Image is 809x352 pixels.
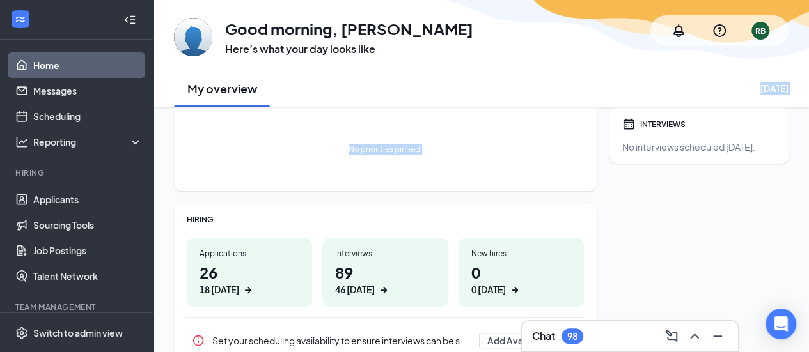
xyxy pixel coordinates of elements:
[755,26,766,36] div: RB
[200,248,299,259] div: Applications
[349,144,422,155] div: No priorities pinned.
[200,283,239,296] div: 18 [DATE]
[640,119,776,130] div: INTERVIEWS
[664,328,679,344] svg: ComposeMessage
[225,42,473,56] h3: Here’s what your day looks like
[766,309,796,339] div: Open Intercom Messenger
[479,333,561,348] button: Add Availability
[687,328,702,344] svg: ChevronUp
[33,263,143,289] a: Talent Network
[192,334,205,347] svg: Info
[532,329,555,343] h3: Chat
[212,334,471,347] div: Set your scheduling availability to ensure interviews can be set up
[33,52,143,78] a: Home
[15,167,140,178] div: Hiring
[322,238,448,307] a: Interviews8946 [DATE]ArrowRight
[15,302,140,312] div: Team Management
[33,238,143,263] a: Job Postings
[33,187,143,212] a: Applicants
[187,214,584,225] div: HIRING
[187,238,312,307] a: Applications2618 [DATE]ArrowRight
[33,103,143,129] a: Scheduling
[710,328,725,344] svg: Minimize
[622,118,635,130] svg: Calendar
[335,261,435,296] h1: 89
[661,326,682,346] button: ComposeMessage
[33,135,143,148] div: Reporting
[471,248,571,259] div: New hires
[508,284,521,296] svg: ArrowRight
[377,284,390,296] svg: ArrowRight
[123,13,136,26] svg: Collapse
[33,78,143,103] a: Messages
[174,18,212,56] img: Ryan Blake
[712,23,727,38] svg: QuestionInfo
[760,82,789,95] div: [DATE]
[471,283,506,296] div: 0 [DATE]
[459,238,584,307] a: New hires00 [DATE]ArrowRight
[15,135,28,148] svg: Analysis
[200,261,299,296] h1: 26
[471,261,571,296] h1: 0
[187,80,257,96] h2: My overview
[225,18,473,40] h1: Good morning, [PERSON_NAME]
[335,283,375,296] div: 46 [DATE]
[684,326,705,346] button: ChevronUp
[33,326,123,339] div: Switch to admin view
[622,141,776,153] div: No interviews scheduled [DATE].
[671,23,686,38] svg: Notifications
[33,212,143,238] a: Sourcing Tools
[14,13,27,26] svg: WorkstreamLogo
[15,326,28,339] svg: Settings
[242,284,255,296] svg: ArrowRight
[567,331,577,342] div: 98
[707,326,728,346] button: Minimize
[335,248,435,259] div: Interviews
